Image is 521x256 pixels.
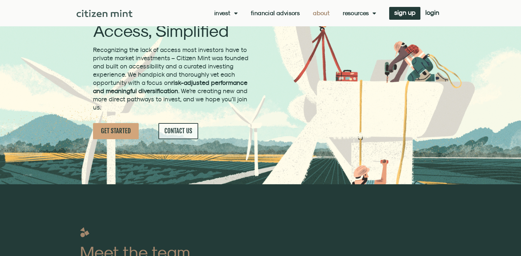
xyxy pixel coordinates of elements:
[394,10,415,15] span: sign up
[164,127,192,135] span: CONTACT US
[425,10,439,15] span: login
[343,10,376,16] a: Resources
[214,10,376,16] nav: Menu
[313,10,330,16] a: About
[251,10,300,16] a: Financial Advisors
[389,7,420,20] a: sign up
[77,10,133,17] img: Citizen Mint
[158,123,198,139] a: CONTACT US
[214,10,238,16] a: Invest
[93,46,249,111] span: Recognizing the lack of access most investors have to private market investments – Citizen Mint w...
[93,6,250,39] h2: Private Market Access, Simplified
[420,7,444,20] a: login
[93,123,139,139] a: GET STARTED
[101,127,131,135] span: GET STARTED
